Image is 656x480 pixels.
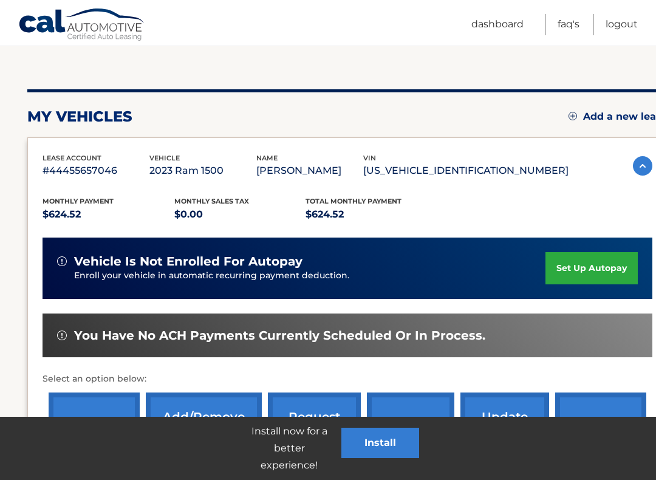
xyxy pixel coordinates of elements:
[49,393,140,472] a: make a payment
[555,393,646,472] a: payment history
[174,206,306,223] p: $0.00
[149,154,180,162] span: vehicle
[460,393,549,472] a: update personal info
[149,162,256,179] p: 2023 Ram 1500
[545,252,638,284] a: set up autopay
[74,254,302,269] span: vehicle is not enrolled for autopay
[43,154,101,162] span: lease account
[74,328,485,343] span: You have no ACH payments currently scheduled or in process.
[363,162,569,179] p: [US_VEHICLE_IDENTIFICATION_NUMBER]
[633,156,652,176] img: accordion-active.svg
[367,393,454,472] a: account details
[174,197,249,205] span: Monthly sales Tax
[569,112,577,120] img: add.svg
[471,14,524,35] a: Dashboard
[43,372,652,386] p: Select an option below:
[256,154,278,162] span: name
[43,206,174,223] p: $624.52
[146,393,262,472] a: Add/Remove bank account info
[268,393,361,472] a: request purchase price
[306,206,437,223] p: $624.52
[363,154,376,162] span: vin
[341,428,419,458] button: Install
[57,256,67,266] img: alert-white.svg
[43,162,149,179] p: #44455657046
[306,197,401,205] span: Total Monthly Payment
[256,162,363,179] p: [PERSON_NAME]
[57,331,67,340] img: alert-white.svg
[18,8,146,43] a: Cal Automotive
[558,14,579,35] a: FAQ's
[43,197,114,205] span: Monthly Payment
[237,423,341,474] p: Install now for a better experience!
[27,108,132,126] h2: my vehicles
[606,14,638,35] a: Logout
[74,269,545,283] p: Enroll your vehicle in automatic recurring payment deduction.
